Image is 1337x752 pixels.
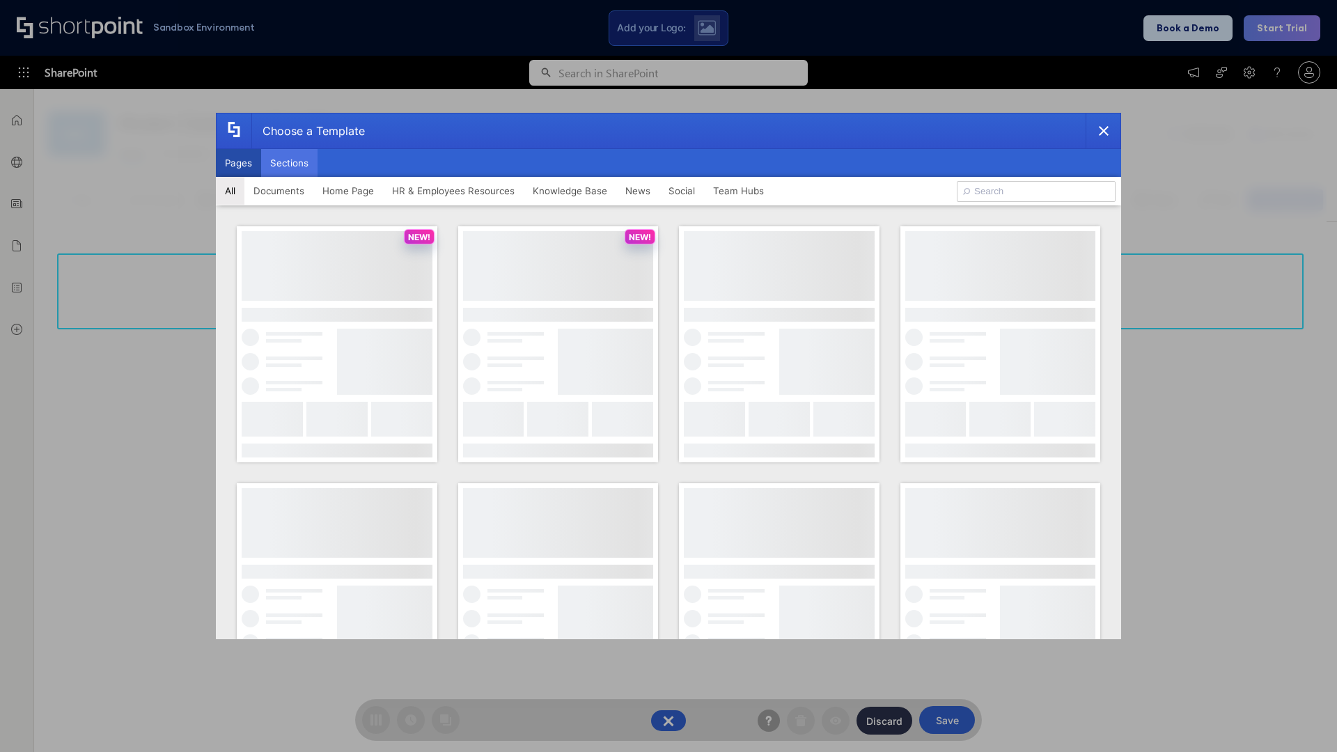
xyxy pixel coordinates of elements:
button: All [216,177,244,205]
button: Sections [261,149,318,177]
p: NEW! [629,232,651,242]
button: Team Hubs [704,177,773,205]
iframe: Chat Widget [1267,685,1337,752]
button: HR & Employees Resources [383,177,524,205]
button: News [616,177,659,205]
button: Home Page [313,177,383,205]
div: template selector [216,113,1121,639]
div: Choose a Template [251,113,365,148]
button: Knowledge Base [524,177,616,205]
button: Documents [244,177,313,205]
button: Pages [216,149,261,177]
button: Social [659,177,704,205]
input: Search [957,181,1116,202]
p: NEW! [408,232,430,242]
